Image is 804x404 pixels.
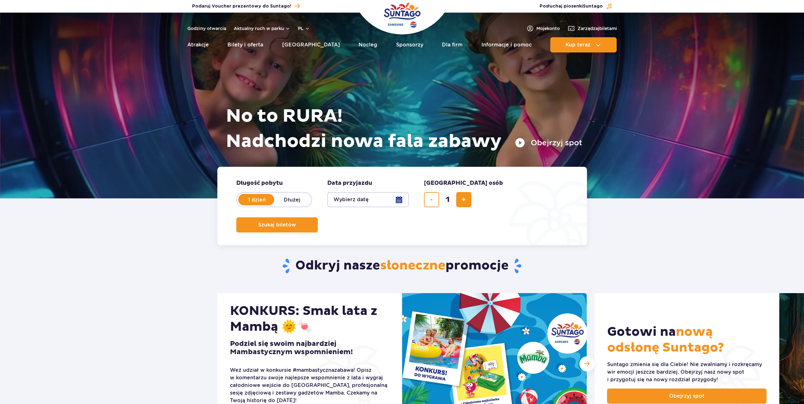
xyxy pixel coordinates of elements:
[583,4,603,9] span: Suntago
[226,104,582,154] h1: No to RURA! Nadchodzi nowa fala zabawy
[282,37,340,52] a: [GEOGRAPHIC_DATA]
[577,25,617,32] span: Zarządzaj biletami
[440,192,455,207] input: liczba biletów
[424,192,439,207] button: usuń bilet
[456,192,471,207] button: dodaj bilet
[217,258,587,274] h2: Odkryj nasze promocje
[481,37,532,52] a: Informacje i pomoc
[515,138,582,148] button: Obejrzyj spot
[230,340,390,356] h3: Podziel się swoim najbardziej Mambastycznym wspomnieniem!
[230,303,390,335] h2: KONKURS: Smak lata z Mambą 🌞🍬
[540,3,612,9] button: Posłuchaj piosenkiSuntago
[217,167,587,245] form: Planowanie wizyty w Park of Poland
[236,179,283,187] span: Długość pobytu
[227,37,263,52] a: Bilety i oferta
[565,42,590,48] span: Kup teraz
[607,324,767,356] h2: Gotowi na
[536,25,560,32] span: Moje konto
[239,193,275,206] label: 1 dzień
[424,179,503,187] span: [GEOGRAPHIC_DATA] osób
[187,37,209,52] a: Atrakcje
[359,37,377,52] a: Nocleg
[234,26,290,31] button: Aktualny ruch w parku
[540,3,603,9] span: Posłuchaj piosenki
[236,217,318,232] button: Szukaj biletów
[526,25,560,32] a: Mojekonto
[298,25,310,32] button: pl
[274,193,310,206] label: Dłużej
[607,324,724,356] span: nową odsłonę Suntago?
[396,37,423,52] a: Sponsorzy
[607,361,767,383] div: Suntago zmienia się dla Ciebie! Nie zwalniamy i rozkręcamy wir emocji jeszcze bardziej. Obejrzyj ...
[669,392,704,400] span: Obejrzyj spot
[550,37,617,52] button: Kup teraz
[327,192,409,207] button: Wybierz datę
[258,222,296,228] span: Szukaj biletów
[442,37,462,52] a: Dla firm
[192,3,291,9] span: Podaruj Voucher prezentowy do Suntago!
[567,25,617,32] a: Zarządzajbiletami
[187,25,226,32] a: Godziny otwarcia
[579,356,595,371] div: Następny slajd
[380,258,445,274] span: słoneczne
[327,179,372,187] span: Data przyjazdu
[192,2,300,10] a: Podaruj Voucher prezentowy do Suntago!
[607,389,767,404] a: Obejrzyj spot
